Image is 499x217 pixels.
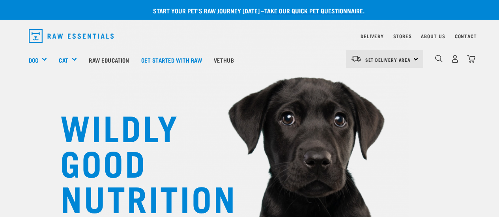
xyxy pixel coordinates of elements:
h1: WILDLY GOOD NUTRITION [60,108,218,215]
a: Get started with Raw [135,44,208,76]
img: Raw Essentials Logo [29,29,114,43]
a: Delivery [361,35,383,37]
a: Contact [455,35,477,37]
img: home-icon-1@2x.png [435,55,443,62]
a: take our quick pet questionnaire. [264,9,364,12]
img: home-icon@2x.png [467,55,475,63]
span: Set Delivery Area [365,58,411,61]
img: user.png [451,55,459,63]
a: Dog [29,56,38,65]
a: Cat [59,56,68,65]
img: van-moving.png [351,55,361,62]
a: Vethub [208,44,240,76]
a: Raw Education [83,44,135,76]
a: About Us [421,35,445,37]
nav: dropdown navigation [22,26,477,46]
a: Stores [393,35,412,37]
